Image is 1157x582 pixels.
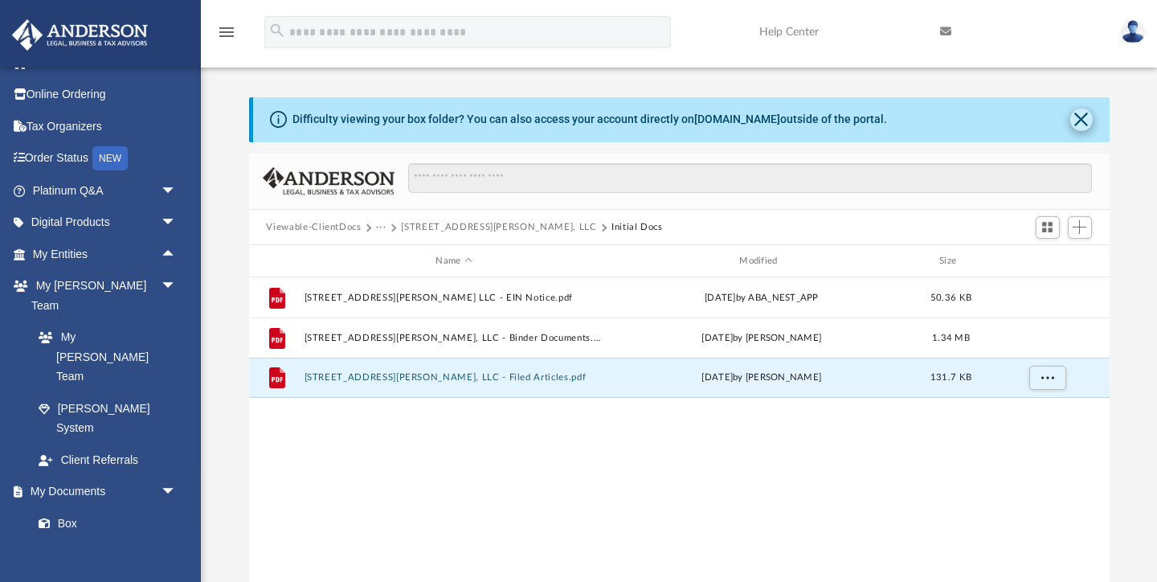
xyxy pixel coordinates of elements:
[304,373,604,383] button: [STREET_ADDRESS][PERSON_NAME], LLC - Filed Articles.pdf
[401,220,596,235] button: [STREET_ADDRESS][PERSON_NAME], LLC
[217,23,236,42] i: menu
[11,174,201,207] a: Platinum Q&Aarrow_drop_down
[694,113,780,125] a: [DOMAIN_NAME]
[1028,366,1065,390] button: More options
[932,334,970,342] span: 1.34 MB
[7,19,153,51] img: Anderson Advisors Platinum Portal
[217,31,236,42] a: menu
[1036,216,1060,239] button: Switch to Grid View
[11,142,201,175] a: Order StatusNEW
[92,146,128,170] div: NEW
[161,207,193,240] span: arrow_drop_down
[292,111,887,128] div: Difficulty viewing your box folder? You can also access your account directly on outside of the p...
[161,238,193,271] span: arrow_drop_up
[611,254,911,268] div: Modified
[611,291,912,305] div: [DATE] by ABA_NEST_APP
[376,220,386,235] button: ···
[22,392,193,444] a: [PERSON_NAME] System
[611,371,912,385] div: [DATE] by [PERSON_NAME]
[1070,109,1093,131] button: Close
[304,333,604,343] button: [STREET_ADDRESS][PERSON_NAME], LLC - Binder Documents.pdf
[1068,216,1092,239] button: Add
[266,220,361,235] button: Viewable-ClientDocs
[408,163,1091,194] input: Search files and folders
[11,79,201,111] a: Online Ordering
[11,110,201,142] a: Tax Organizers
[11,476,193,508] a: My Documentsarrow_drop_down
[22,444,193,476] a: Client Referrals
[1121,20,1145,43] img: User Pic
[990,254,1102,268] div: id
[611,220,663,235] button: Initial Docs
[161,476,193,509] span: arrow_drop_down
[11,238,201,270] a: My Entitiesarrow_drop_up
[611,331,912,346] div: [DATE] by [PERSON_NAME]
[918,254,983,268] div: Size
[11,270,193,322] a: My [PERSON_NAME] Teamarrow_drop_down
[256,254,296,268] div: id
[930,293,971,302] span: 50.36 KB
[930,373,971,382] span: 131.7 KB
[22,507,185,539] a: Box
[22,322,185,393] a: My [PERSON_NAME] Team
[161,174,193,207] span: arrow_drop_down
[161,270,193,303] span: arrow_drop_down
[303,254,603,268] div: Name
[268,22,286,39] i: search
[11,207,201,239] a: Digital Productsarrow_drop_down
[304,293,604,303] button: [STREET_ADDRESS][PERSON_NAME] LLC - EIN Notice.pdf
